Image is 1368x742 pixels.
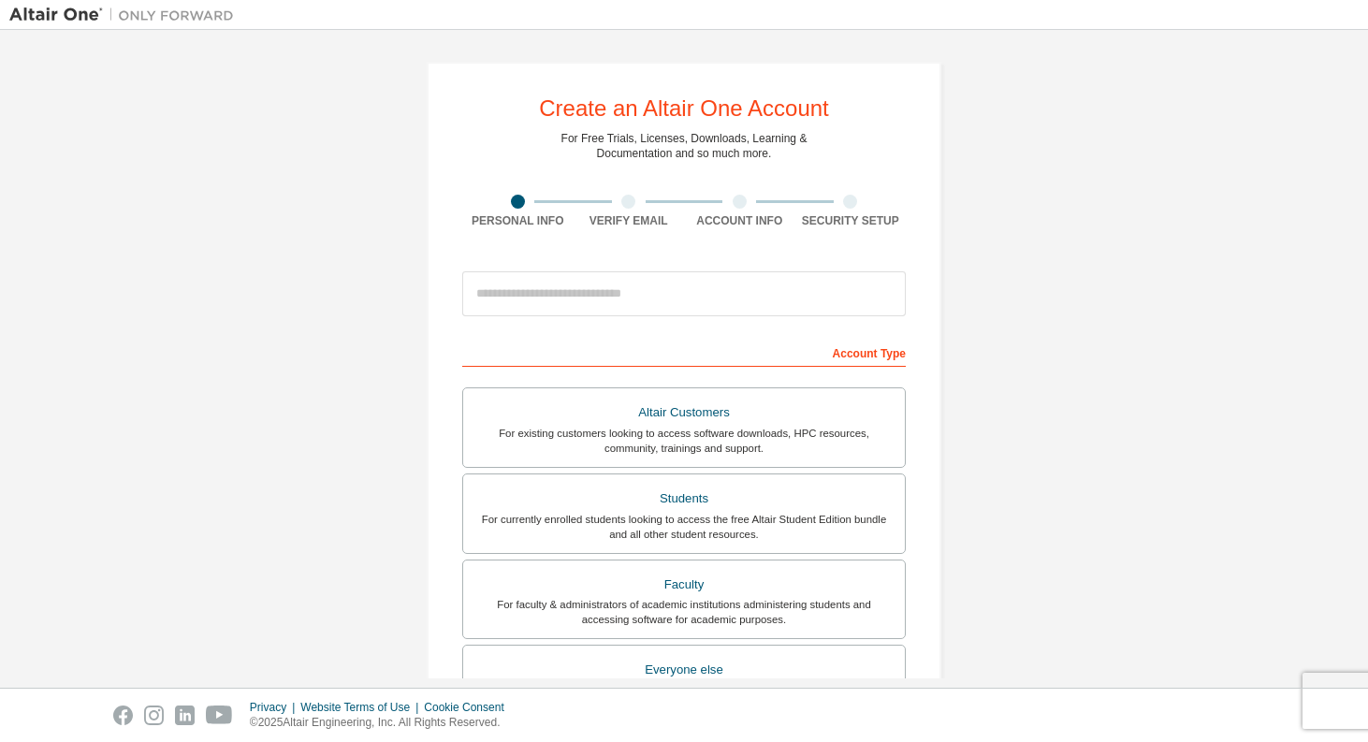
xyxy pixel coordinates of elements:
img: linkedin.svg [175,706,195,725]
div: Create an Altair One Account [539,97,829,120]
div: Privacy [250,700,300,715]
div: Faculty [474,572,894,598]
div: For existing customers looking to access software downloads, HPC resources, community, trainings ... [474,426,894,456]
p: © 2025 Altair Engineering, Inc. All Rights Reserved. [250,715,516,731]
img: Altair One [9,6,243,24]
div: Website Terms of Use [300,700,424,715]
div: For faculty & administrators of academic institutions administering students and accessing softwa... [474,597,894,627]
div: Security Setup [795,213,907,228]
img: youtube.svg [206,706,233,725]
div: Altair Customers [474,400,894,426]
img: instagram.svg [144,706,164,725]
div: Students [474,486,894,512]
div: For Free Trials, Licenses, Downloads, Learning & Documentation and so much more. [561,131,808,161]
div: Everyone else [474,657,894,683]
div: Personal Info [462,213,574,228]
div: For currently enrolled students looking to access the free Altair Student Edition bundle and all ... [474,512,894,542]
div: Account Type [462,337,906,367]
div: Verify Email [574,213,685,228]
img: facebook.svg [113,706,133,725]
div: Account Info [684,213,795,228]
div: Cookie Consent [424,700,515,715]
